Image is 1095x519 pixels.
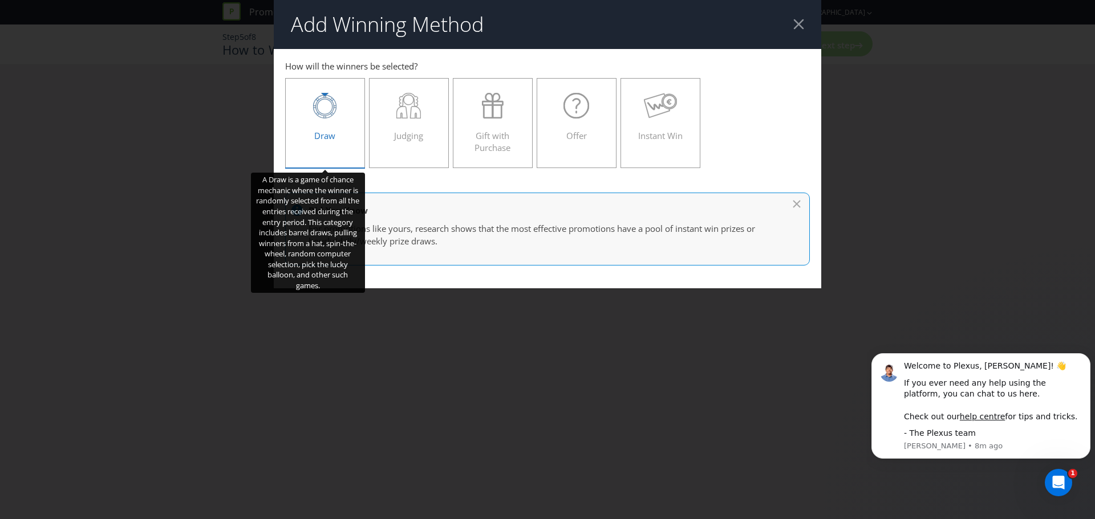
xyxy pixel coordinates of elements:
span: Instant Win [638,130,683,141]
div: A Draw is a game of chance mechanic where the winner is randomly selected from all the entries re... [251,173,365,292]
span: How will the winners be selected? [285,60,417,72]
span: 1 [1068,469,1077,478]
span: Draw [314,130,335,141]
p: For promotions like yours, research shows that the most effective promotions have a pool of insta... [309,223,775,247]
span: Gift with Purchase [474,130,510,153]
h2: Add Winning Method [291,13,484,36]
iframe: Intercom notifications message [867,336,1095,488]
iframe: Intercom live chat [1045,469,1072,496]
span: Offer [566,130,587,141]
span: Judging [394,130,423,141]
